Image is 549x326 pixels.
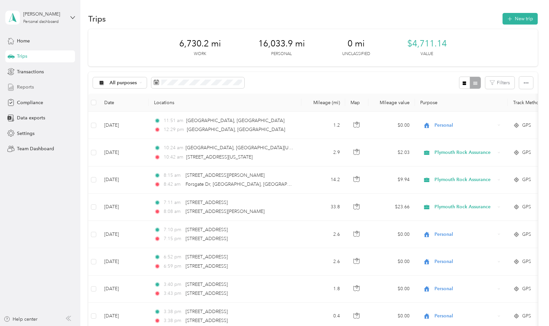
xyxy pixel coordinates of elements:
span: [STREET_ADDRESS][PERSON_NAME] [186,172,265,178]
span: 8:15 am [164,172,183,179]
span: Home [17,37,30,44]
span: 3:38 pm [164,308,183,315]
span: [GEOGRAPHIC_DATA], [GEOGRAPHIC_DATA][US_STATE], [GEOGRAPHIC_DATA] [186,145,358,151]
button: Help center [4,316,38,323]
span: 7:15 pm [164,235,183,242]
span: Plymouth Rock Assurance [434,203,495,211]
span: Compliance [17,99,43,106]
span: Data exports [17,114,45,121]
span: Plymouth Rock Assurance [434,149,495,156]
span: 6:52 pm [164,253,183,261]
span: 10:24 am [164,144,183,152]
td: 1.8 [301,276,345,303]
th: Date [99,94,149,112]
span: [STREET_ADDRESS] [186,227,228,232]
td: 2.9 [301,139,345,166]
td: $9.94 [368,166,415,194]
p: Personal [271,51,292,57]
span: GPS [522,149,531,156]
span: [STREET_ADDRESS] [186,236,228,241]
span: GPS [522,122,531,129]
span: GPS [522,258,531,265]
td: $0.00 [368,276,415,303]
td: $0.00 [368,248,415,275]
td: $0.00 [368,221,415,248]
span: [STREET_ADDRESS] [186,200,228,205]
span: [STREET_ADDRESS] [186,318,228,323]
th: Mileage value [368,94,415,112]
div: Personal dashboard [23,20,59,24]
span: 12:29 pm [164,126,184,133]
span: Trips [17,53,27,60]
td: 2.6 [301,221,345,248]
iframe: Everlance-gr Chat Button Frame [512,289,549,326]
span: [STREET_ADDRESS][US_STATE] [186,154,253,160]
td: 14.2 [301,166,345,194]
th: Mileage (mi) [301,94,345,112]
span: Personal [434,258,495,265]
span: Forsgate Dr, [GEOGRAPHIC_DATA], [GEOGRAPHIC_DATA] [186,181,311,187]
span: [STREET_ADDRESS] [186,263,228,269]
span: GPS [522,203,531,211]
span: GPS [522,176,531,183]
h1: Trips [88,15,106,22]
td: [DATE] [99,166,149,194]
td: 33.8 [301,194,345,221]
span: 7:11 am [164,199,183,206]
span: 8:08 am [164,208,183,215]
td: [DATE] [99,248,149,275]
span: [GEOGRAPHIC_DATA], [GEOGRAPHIC_DATA] [187,127,285,132]
span: 16,033.9 mi [258,38,305,49]
span: Settings [17,130,35,137]
td: $2.03 [368,139,415,166]
span: Personal [434,231,495,238]
span: 3:43 pm [164,290,183,297]
span: [GEOGRAPHIC_DATA], [GEOGRAPHIC_DATA] [186,118,284,123]
td: [DATE] [99,194,149,221]
span: Personal [434,285,495,293]
span: [STREET_ADDRESS][PERSON_NAME] [186,209,265,214]
th: Map [345,94,368,112]
span: 6:59 pm [164,263,183,270]
td: [DATE] [99,276,149,303]
span: [STREET_ADDRESS] [186,309,228,314]
span: Personal [434,122,495,129]
td: 2.6 [301,248,345,275]
span: Transactions [17,68,44,75]
span: $4,711.14 [407,38,447,49]
span: Reports [17,84,34,91]
p: Value [421,51,433,57]
td: 1.2 [301,112,345,139]
span: [STREET_ADDRESS] [186,291,228,296]
td: [DATE] [99,112,149,139]
span: Personal [434,312,495,320]
span: 10:42 am [164,154,183,161]
span: 3:38 pm [164,317,183,324]
td: $23.66 [368,194,415,221]
span: 0 mi [348,38,365,49]
td: [DATE] [99,139,149,166]
span: GPS [522,285,531,293]
span: All purposes [110,81,137,85]
span: [STREET_ADDRESS] [186,282,228,287]
span: GPS [522,231,531,238]
span: 11:51 am [164,117,183,124]
th: Purpose [415,94,508,112]
span: 6,730.2 mi [179,38,221,49]
td: [DATE] [99,221,149,248]
th: Locations [149,94,301,112]
button: Filters [485,77,514,89]
div: [PERSON_NAME] [23,11,65,18]
span: Plymouth Rock Assurance [434,176,495,183]
span: 3:40 pm [164,281,183,288]
p: Unclassified [342,51,370,57]
span: 8:42 am [164,181,183,188]
td: $0.00 [368,112,415,139]
span: Team Dashboard [17,145,54,152]
p: Work [194,51,206,57]
span: [STREET_ADDRESS] [186,254,228,260]
span: 7:10 pm [164,226,183,233]
button: New trip [503,13,538,25]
